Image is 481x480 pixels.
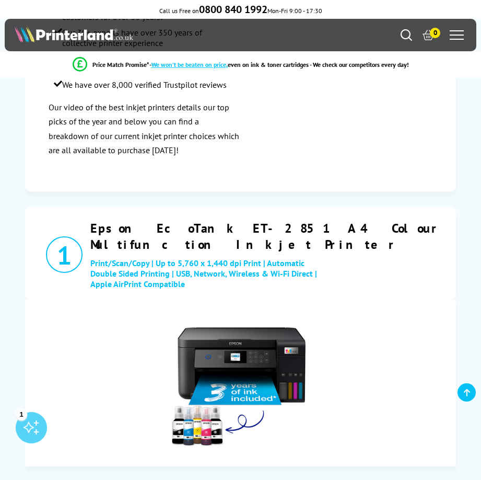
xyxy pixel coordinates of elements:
[151,61,228,68] span: We won’t be beaten on price,
[430,28,440,38] span: 0
[199,3,267,16] b: 0800 840 1992
[49,100,241,157] p: Our video of the best inkjet printers details our top picks of the year and below you can find a ...
[5,55,476,74] li: modal_Promise
[62,79,227,90] span: We have over 8,000 verified Trustpilot reviews
[199,7,267,15] a: 0800 840 1992
[401,29,412,41] a: Search
[423,29,434,41] a: 0
[15,26,133,42] img: Printerland Logo
[16,408,27,420] div: 1
[149,61,409,68] div: - even on ink & toner cartridges - We check our competitors every day!
[90,258,325,289] span: Print/Scan/Copy | Up to 5,760 x 1,440 dpi Print | Automatic Double Sided Printing | USB, Network,...
[169,310,312,454] img: Epson EcoTank ET-2851
[90,220,451,253] a: Epson EcoTank ET-2851 A4 Colour Multifunction Inkjet Printer
[46,236,83,273] div: 1
[15,26,241,44] a: Printerland Logo
[92,61,149,68] span: Price Match Promise*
